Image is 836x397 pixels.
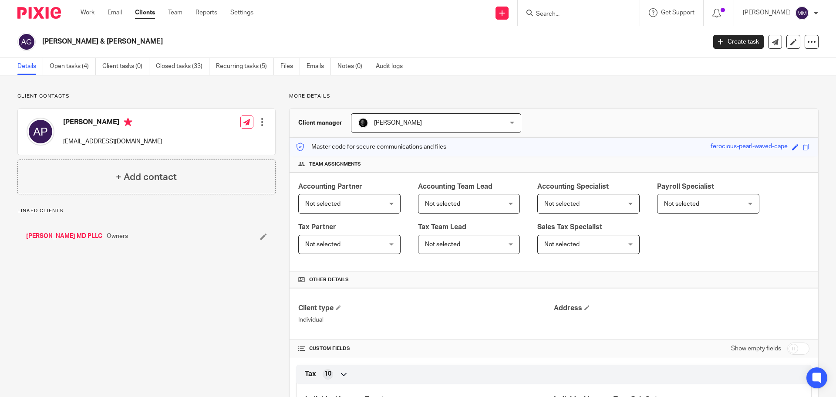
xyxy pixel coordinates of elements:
[17,7,61,19] img: Pixie
[307,58,331,75] a: Emails
[309,161,361,168] span: Team assignments
[107,232,128,241] span: Owners
[135,8,155,17] a: Clients
[102,58,149,75] a: Client tasks (0)
[309,276,349,283] span: Other details
[535,10,614,18] input: Search
[298,119,342,127] h3: Client manager
[664,201,699,207] span: Not selected
[17,33,36,51] img: svg%3E
[63,118,162,129] h4: [PERSON_NAME]
[795,6,809,20] img: svg%3E
[81,8,94,17] a: Work
[108,8,122,17] a: Email
[298,345,554,352] h4: CUSTOM FIELDS
[17,207,276,214] p: Linked clients
[358,118,368,128] img: Chris.jpg
[425,201,460,207] span: Not selected
[17,93,276,100] p: Client contacts
[425,241,460,248] span: Not selected
[324,370,331,378] span: 10
[27,118,54,146] img: svg%3E
[196,8,217,17] a: Reports
[116,170,177,184] h4: + Add contact
[17,58,43,75] a: Details
[296,143,446,151] p: Master code for secure communications and files
[661,10,694,16] span: Get Support
[305,370,316,379] span: Tax
[544,241,580,248] span: Not selected
[376,58,409,75] a: Audit logs
[337,58,369,75] a: Notes (0)
[26,232,102,241] a: [PERSON_NAME] MD PLLC
[298,316,554,324] p: Individual
[298,304,554,313] h4: Client type
[305,241,340,248] span: Not selected
[554,304,809,313] h4: Address
[289,93,819,100] p: More details
[418,183,492,190] span: Accounting Team Lead
[544,201,580,207] span: Not selected
[537,224,602,231] span: Sales Tax Specialist
[711,142,788,152] div: ferocious-pearl-waved-cape
[657,183,714,190] span: Payroll Specialist
[374,120,422,126] span: [PERSON_NAME]
[280,58,300,75] a: Files
[168,8,182,17] a: Team
[298,183,362,190] span: Accounting Partner
[305,201,340,207] span: Not selected
[216,58,274,75] a: Recurring tasks (5)
[298,224,336,231] span: Tax Partner
[63,137,162,146] p: [EMAIL_ADDRESS][DOMAIN_NAME]
[50,58,96,75] a: Open tasks (4)
[731,344,781,353] label: Show empty fields
[713,35,764,49] a: Create task
[418,224,466,231] span: Tax Team Lead
[156,58,209,75] a: Closed tasks (33)
[743,8,791,17] p: [PERSON_NAME]
[230,8,253,17] a: Settings
[537,183,609,190] span: Accounting Specialist
[42,37,569,46] h2: [PERSON_NAME] & [PERSON_NAME]
[124,118,132,126] i: Primary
